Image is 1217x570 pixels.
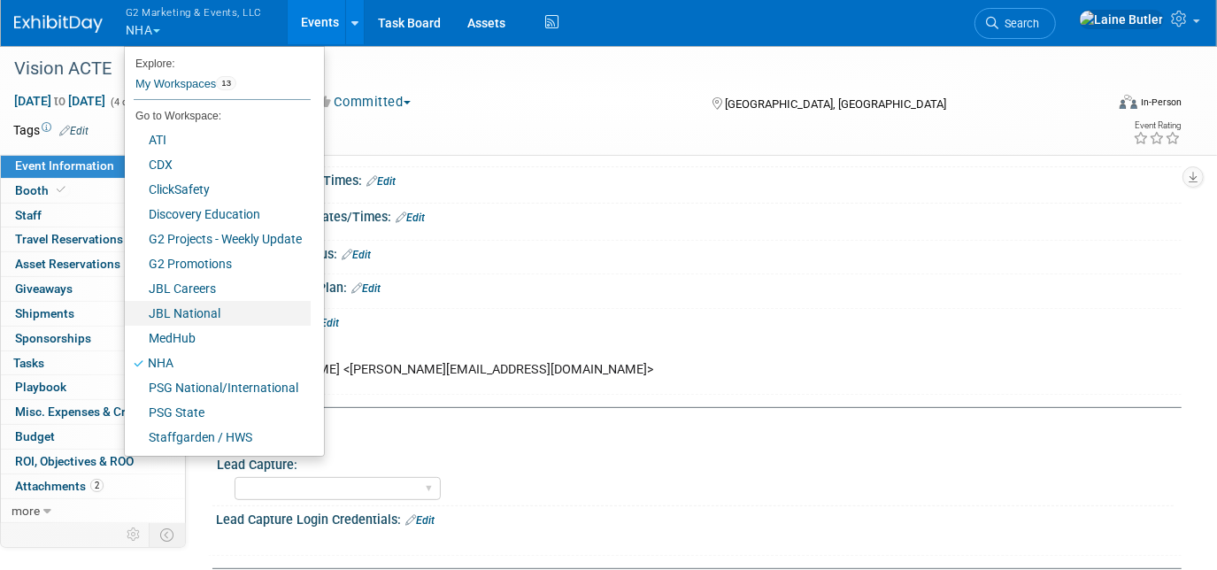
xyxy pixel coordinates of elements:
[125,53,311,69] li: Explore:
[15,331,91,345] span: Sponsorships
[15,257,120,271] span: Asset Reservations
[13,356,44,370] span: Tasks
[1,425,185,449] a: Budget
[15,380,66,394] span: Playbook
[15,404,153,419] span: Misc. Expenses & Credits
[1,302,185,326] a: Shipments
[1,227,185,251] a: Travel Reservations
[366,175,396,188] a: Edit
[1,327,185,350] a: Sponsorships
[15,479,104,493] span: Attachments
[212,425,1168,443] div: Lead Capture
[13,93,106,109] span: [DATE] [DATE]
[125,276,311,301] a: JBL Careers
[125,301,311,326] a: JBL National
[216,241,1182,264] div: Exhibitor Prospectus:
[51,94,68,108] span: to
[1,351,185,375] a: Tasks
[13,121,89,139] td: Tags
[125,425,311,450] a: Staffgarden / HWS
[1120,95,1137,109] img: Format-Inperson.png
[134,69,311,99] a: My Workspaces13
[125,375,311,400] a: PSG National/International
[216,506,1182,529] div: Lead Capture Login Credentials:
[15,429,55,443] span: Budget
[15,183,69,197] span: Booth
[216,167,1182,190] div: Exhibit Hall Dates/Times:
[119,523,150,546] td: Personalize Event Tab Strip
[351,282,381,295] a: Edit
[216,76,236,90] span: 13
[125,400,311,425] a: PSG State
[1,277,185,301] a: Giveaways
[1,450,185,474] a: ROI, Objectives & ROO
[1,499,185,523] a: more
[150,523,186,546] td: Toggle Event Tabs
[1,400,185,424] a: Misc. Expenses & Credits
[125,251,311,276] a: G2 Promotions
[125,350,311,375] a: NHA
[726,97,947,111] span: [GEOGRAPHIC_DATA], [GEOGRAPHIC_DATA]
[998,17,1039,30] span: Search
[231,335,994,388] div: Ads: [PERSON_NAME] <[PERSON_NAME][EMAIL_ADDRESS][DOMAIN_NAME]>
[125,152,311,177] a: CDX
[57,185,65,195] i: Booth reservation complete
[1,204,185,227] a: Staff
[15,208,42,222] span: Staff
[15,306,74,320] span: Shipments
[15,281,73,296] span: Giveaways
[15,454,134,468] span: ROI, Objectives & ROO
[1079,10,1164,29] img: Laine Butler
[312,93,418,112] button: Committed
[217,451,1174,474] div: Lead Capture:
[125,104,311,127] li: Go to Workspace:
[216,204,1182,227] div: Booth Dismantle Dates/Times:
[8,53,1082,85] div: Vision ACTE
[342,249,371,261] a: Edit
[90,479,104,492] span: 2
[59,125,89,137] a: Edit
[405,514,435,527] a: Edit
[15,158,114,173] span: Event Information
[1,375,185,399] a: Playbook
[125,326,311,350] a: MedHub
[1,252,185,276] a: Asset Reservations
[974,8,1056,39] a: Search
[1,474,185,498] a: Attachments2
[109,96,146,108] span: (4 days)
[125,127,311,152] a: ATI
[216,274,1182,297] div: Exhibit Hall Floor Plan:
[15,232,123,246] span: Travel Reservations
[125,177,311,202] a: ClickSafety
[12,504,40,518] span: more
[216,309,1182,332] div: Show Contacts:
[396,212,425,224] a: Edit
[14,15,103,33] img: ExhibitDay
[125,202,311,227] a: Discovery Education
[126,3,262,21] span: G2 Marketing & Events, LLC
[1140,96,1182,109] div: In-Person
[1133,121,1181,130] div: Event Rating
[1,179,185,203] a: Booth
[1,154,185,178] a: Event Information
[1009,92,1182,119] div: Event Format
[125,227,311,251] a: G2 Projects - Weekly Update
